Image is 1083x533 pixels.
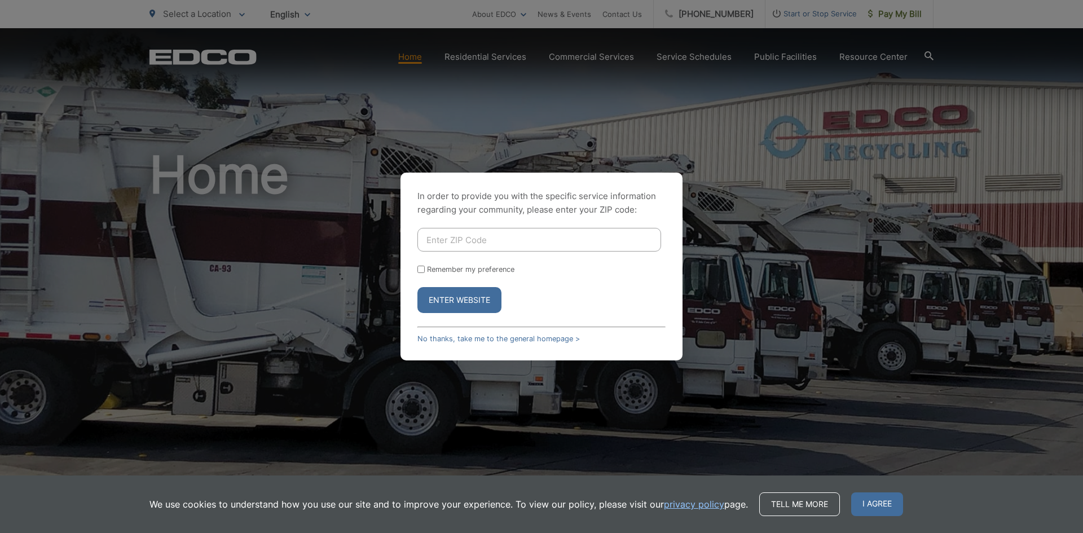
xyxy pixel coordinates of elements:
[417,334,580,343] a: No thanks, take me to the general homepage >
[427,265,514,274] label: Remember my preference
[417,228,661,252] input: Enter ZIP Code
[851,492,903,516] span: I agree
[759,492,840,516] a: Tell me more
[664,497,724,511] a: privacy policy
[149,497,748,511] p: We use cookies to understand how you use our site and to improve your experience. To view our pol...
[417,287,501,313] button: Enter Website
[417,190,666,217] p: In order to provide you with the specific service information regarding your community, please en...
